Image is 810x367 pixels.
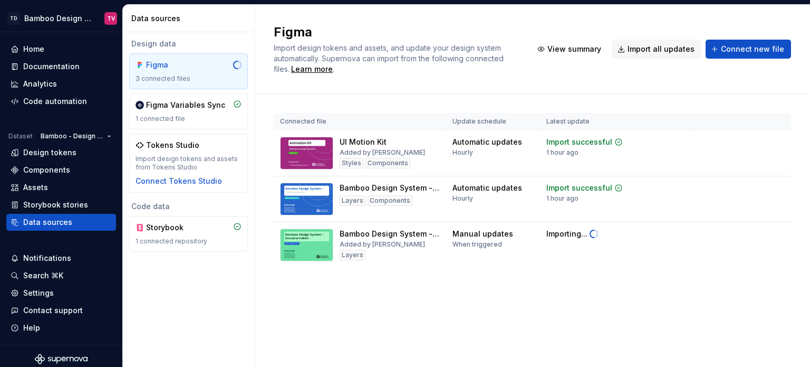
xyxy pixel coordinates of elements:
a: Data sources [6,214,116,231]
button: Contact support [6,302,116,319]
div: Storybook [146,222,197,233]
div: Added by [PERSON_NAME] [340,240,425,249]
div: Components [365,158,410,168]
div: When triggered [452,240,502,249]
th: Connected file [274,113,446,130]
div: Bamboo Design System - Components [340,183,440,193]
a: Figma3 connected files [129,53,248,89]
div: Automatic updates [452,183,522,193]
span: View summary [547,44,601,54]
a: Learn more [291,64,333,74]
div: Contact support [23,305,83,316]
div: Help [23,323,40,333]
div: Search ⌘K [23,270,63,281]
a: Storybook1 connected repository [129,216,248,252]
div: Tokens Studio [146,140,199,150]
button: View summary [532,40,608,59]
div: 1 connected file [136,115,242,123]
div: Components [23,165,70,175]
div: Settings [23,288,54,298]
div: 1 hour ago [546,194,578,203]
a: Storybook stories [6,196,116,213]
div: Bamboo Design System - Documentation [340,229,440,239]
div: Assets [23,182,48,193]
div: Import successful [546,183,612,193]
div: Layers [340,195,365,206]
div: Analytics [23,79,57,89]
button: Connect Tokens Studio [136,176,222,186]
svg: Supernova Logo [35,354,88,364]
span: Connect new file [721,44,784,54]
div: Bamboo Design System [24,13,92,24]
button: Search ⌘K [6,267,116,284]
a: Figma Variables Sync1 connected file [129,93,248,129]
div: Figma Variables Sync [146,100,225,110]
button: Import all updates [612,40,701,59]
button: Notifications [6,250,116,267]
button: Help [6,319,116,336]
span: . [290,65,334,73]
th: Update schedule [446,113,541,130]
a: Documentation [6,58,116,75]
a: Analytics [6,76,116,92]
div: Home [23,44,44,54]
div: Storybook stories [23,200,88,210]
div: TV [107,14,115,23]
button: Connect new file [706,40,791,59]
div: Data sources [23,217,72,228]
div: Code automation [23,96,87,107]
span: Import design tokens and assets, and update your design system automatically. Supernova can impor... [274,43,506,73]
div: Manual updates [452,229,513,239]
div: Import design tokens and assets from Tokens Studio [136,155,242,172]
div: Automatic updates [452,137,522,147]
div: Added by [PERSON_NAME] [340,148,425,157]
div: Data sources [131,13,250,24]
div: UI Motion Kit [340,137,387,147]
a: Design tokens [6,144,116,161]
a: Components [6,162,116,178]
div: Importing... [546,229,587,239]
button: Bamboo - Design System [36,129,116,144]
div: Hourly [452,148,473,157]
a: Code automation [6,93,116,110]
div: Documentation [23,61,80,72]
a: Home [6,41,116,58]
div: Styles [340,158,363,168]
div: Components [368,195,412,206]
div: Dataset [8,132,33,140]
a: Tokens StudioImport design tokens and assets from Tokens StudioConnect Tokens Studio [129,134,248,193]
div: 3 connected files [136,74,242,83]
div: Design data [129,39,248,49]
div: Hourly [452,194,473,203]
span: Import all updates [628,44,695,54]
span: Bamboo - Design System [41,132,103,140]
div: Import successful [546,137,612,147]
div: 1 connected repository [136,237,242,246]
h2: Figma [274,24,519,41]
div: Figma [146,60,197,70]
a: Settings [6,285,116,302]
div: Layers [340,250,365,260]
div: Code data [129,201,248,212]
div: TD [7,12,20,25]
div: 1 hour ago [546,148,578,157]
button: TDBamboo Design SystemTV [2,7,120,30]
a: Assets [6,179,116,196]
th: Latest update [540,113,640,130]
div: Design tokens [23,147,76,158]
div: Notifications [23,253,71,264]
